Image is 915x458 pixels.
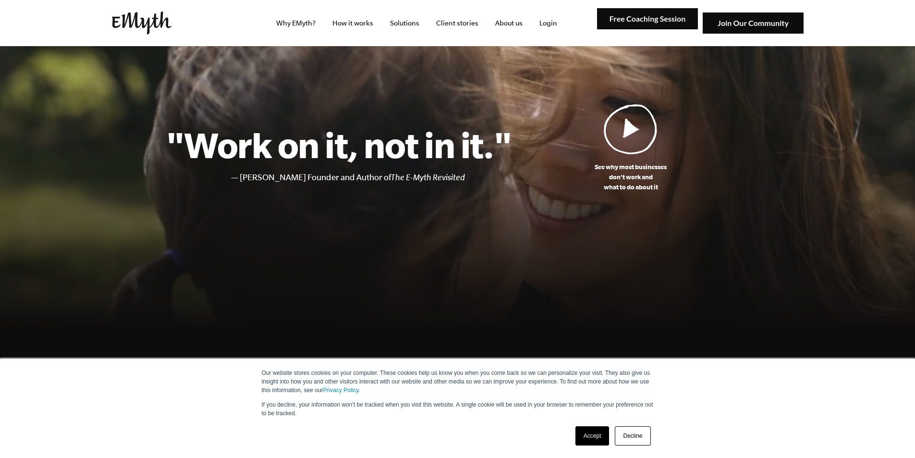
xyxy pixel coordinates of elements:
a: Decline [615,426,650,446]
a: Accept [575,426,610,446]
i: The E-Myth Revisited [391,173,465,182]
img: Play Video [604,104,658,154]
a: See why most businessesdon't work andwhat to do about it [512,104,750,192]
img: EMyth [112,12,171,35]
p: Our website stores cookies on your computer. These cookies help us know you when you come back so... [262,369,654,395]
img: Join Our Community [703,12,804,34]
p: See why most businesses don't work and what to do about it [512,162,750,192]
img: Free Coaching Session [597,8,698,30]
h1: "Work on it, not in it." [166,124,512,166]
a: Privacy Policy [323,387,359,394]
p: If you decline, your information won’t be tracked when you visit this website. A single cookie wi... [262,400,654,418]
li: [PERSON_NAME] Founder and Author of [240,171,512,185]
